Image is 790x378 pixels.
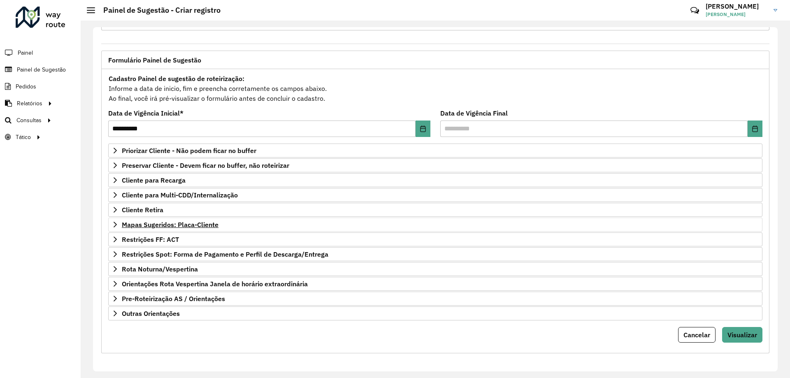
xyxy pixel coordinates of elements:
span: Visualizar [727,331,757,339]
button: Cancelar [678,327,716,343]
span: Priorizar Cliente - Não podem ficar no buffer [122,147,256,154]
a: Pre-Roteirização AS / Orientações [108,292,762,306]
a: Cliente para Recarga [108,173,762,187]
button: Choose Date [416,121,430,137]
button: Visualizar [722,327,762,343]
a: Restrições Spot: Forma de Pagamento e Perfil de Descarga/Entrega [108,247,762,261]
a: Mapas Sugeridos: Placa-Cliente [108,218,762,232]
label: Data de Vigência Final [440,108,508,118]
span: Cliente para Recarga [122,177,186,183]
a: Priorizar Cliente - Não podem ficar no buffer [108,144,762,158]
h3: [PERSON_NAME] [706,2,767,10]
span: Restrições Spot: Forma de Pagamento e Perfil de Descarga/Entrega [122,251,328,257]
span: Cancelar [683,331,710,339]
a: Outras Orientações [108,306,762,320]
span: Cliente Retira [122,206,163,213]
a: Cliente para Multi-CDD/Internalização [108,188,762,202]
a: Cliente Retira [108,203,762,217]
h2: Painel de Sugestão - Criar registro [95,6,221,15]
span: Restrições FF: ACT [122,236,179,243]
span: Outras Orientações [122,310,180,317]
span: Relatórios [17,99,42,108]
strong: Cadastro Painel de sugestão de roteirização: [109,74,244,83]
span: Painel de Sugestão [17,65,66,74]
span: Formulário Painel de Sugestão [108,57,201,63]
div: Informe a data de inicio, fim e preencha corretamente os campos abaixo. Ao final, você irá pré-vi... [108,73,762,104]
label: Data de Vigência Inicial [108,108,184,118]
a: Preservar Cliente - Devem ficar no buffer, não roteirizar [108,158,762,172]
a: Contato Rápido [686,2,704,19]
span: [PERSON_NAME] [706,11,767,18]
span: Rota Noturna/Vespertina [122,266,198,272]
span: Mapas Sugeridos: Placa-Cliente [122,221,218,228]
a: Rota Noturna/Vespertina [108,262,762,276]
span: Orientações Rota Vespertina Janela de horário extraordinária [122,281,308,287]
button: Choose Date [748,121,762,137]
span: Preservar Cliente - Devem ficar no buffer, não roteirizar [122,162,289,169]
span: Painel [18,49,33,57]
span: Pedidos [16,82,36,91]
a: Orientações Rota Vespertina Janela de horário extraordinária [108,277,762,291]
a: Restrições FF: ACT [108,232,762,246]
span: Cliente para Multi-CDD/Internalização [122,192,238,198]
span: Pre-Roteirização AS / Orientações [122,295,225,302]
span: Consultas [16,116,42,125]
span: Tático [16,133,31,141]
